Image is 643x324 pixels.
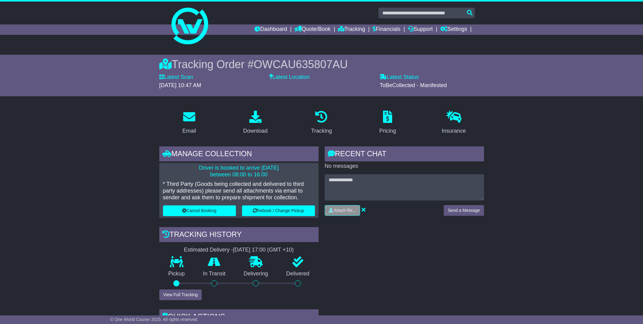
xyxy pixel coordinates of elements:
[159,146,319,163] div: Manage collection
[163,165,315,178] p: Driver is booked to arrive [DATE] between 08:00 to 16:00
[338,24,365,35] a: Tracking
[444,205,484,216] button: Send a Message
[243,127,268,135] div: Download
[242,205,315,216] button: Rebook / Change Pickup
[254,58,348,71] span: OWCAU635807AU
[233,247,294,253] div: [DATE] 17:00 (GMT +10)
[440,24,467,35] a: Settings
[438,109,470,137] a: Insurance
[239,109,272,137] a: Download
[380,74,419,81] label: Latest Status
[182,127,196,135] div: Email
[311,127,332,135] div: Tracking
[235,271,277,277] p: Delivering
[379,127,396,135] div: Pricing
[255,24,287,35] a: Dashboard
[159,82,201,88] span: [DATE] 10:47 AM
[159,58,484,71] div: Tracking Order #
[277,271,319,277] p: Delivered
[325,163,484,170] p: No messages
[325,146,484,163] div: RECENT CHAT
[375,109,400,137] a: Pricing
[307,109,336,137] a: Tracking
[159,227,319,244] div: Tracking history
[163,205,236,216] button: Cancel Booking
[178,109,200,137] a: Email
[380,82,447,88] span: ToBeCollected - Manifested
[194,271,235,277] p: In Transit
[159,289,202,300] button: View Full Tracking
[373,24,400,35] a: Financials
[294,24,331,35] a: Quote/Book
[159,74,193,81] label: Latest Scan
[408,24,433,35] a: Support
[269,74,310,81] label: Latest Location
[163,181,315,201] p: * Third Party (Goods being collected and delivered to third party addresses) please send all atta...
[159,271,194,277] p: Pickup
[110,317,198,322] span: © One World Courier 2025. All rights reserved.
[159,247,319,253] div: Estimated Delivery -
[442,127,466,135] div: Insurance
